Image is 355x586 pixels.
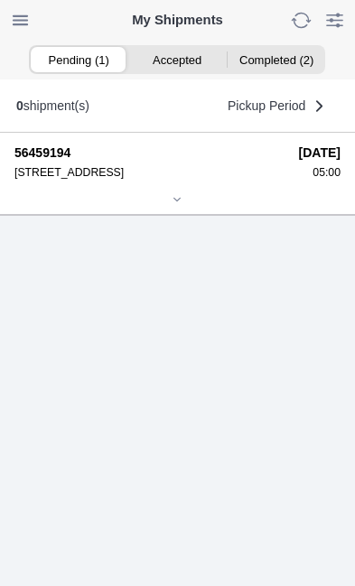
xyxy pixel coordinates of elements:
[228,99,305,112] span: Pickup Period
[299,145,341,160] strong: [DATE]
[128,47,227,72] ion-segment-button: Accepted
[16,98,89,113] div: shipment(s)
[299,166,341,179] div: 05:00
[14,166,286,179] div: [STREET_ADDRESS]
[16,98,23,113] b: 0
[29,47,127,72] ion-segment-button: Pending (1)
[227,47,325,72] ion-segment-button: Completed (2)
[14,145,286,160] strong: 56459194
